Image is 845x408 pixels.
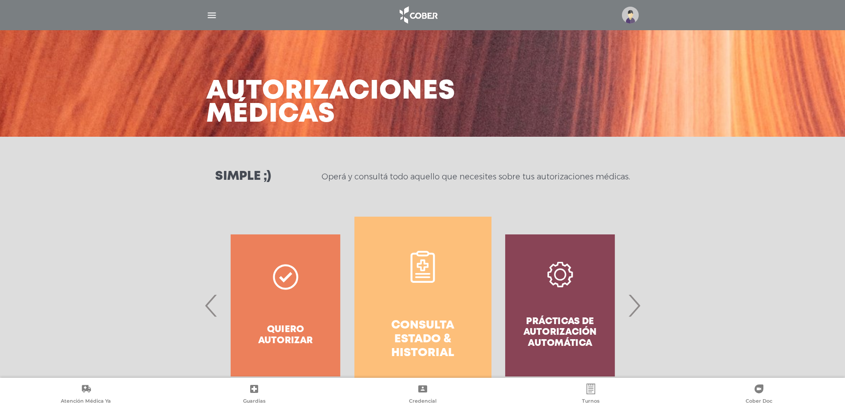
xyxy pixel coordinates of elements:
span: Atención Médica Ya [61,398,111,406]
h3: Simple ;) [215,170,271,183]
img: logo_cober_home-white.png [395,4,441,26]
a: Turnos [507,384,675,406]
span: Turnos [582,398,600,406]
a: Guardias [170,384,338,406]
span: Credencial [409,398,436,406]
span: Next [625,281,643,329]
a: Credencial [338,384,507,406]
img: Cober_menu-lines-white.svg [206,10,217,21]
span: Previous [203,281,220,329]
a: Consulta estado & historial [354,217,491,394]
h3: Autorizaciones médicas [206,80,456,126]
a: Cober Doc [675,384,843,406]
span: Cober Doc [746,398,772,406]
span: Guardias [243,398,266,406]
a: Atención Médica Ya [2,384,170,406]
p: Operá y consultá todo aquello que necesites sobre tus autorizaciones médicas. [322,171,630,182]
img: profile-placeholder.svg [622,7,639,24]
h4: Consulta estado & historial [370,319,476,360]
